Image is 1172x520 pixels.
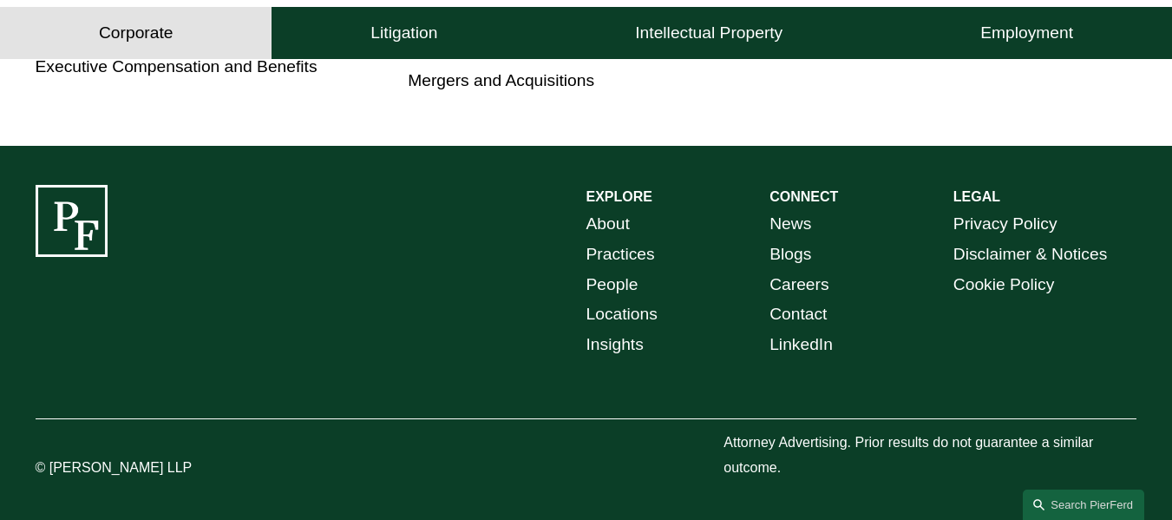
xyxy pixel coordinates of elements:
a: Careers [769,270,828,300]
a: Blogs [769,240,811,270]
strong: CONNECT [769,189,838,204]
a: LinkedIn [769,330,833,360]
strong: LEGAL [953,189,1000,204]
h4: Litigation [370,23,437,43]
p: © [PERSON_NAME] LLP [36,456,265,481]
a: Privacy Policy [953,209,1057,240]
a: Cookie Policy [953,270,1055,300]
a: About [586,209,630,240]
a: Search this site [1023,490,1144,520]
a: Mergers and Acquisitions [408,71,594,89]
strong: EXPLORE [586,189,652,204]
a: Disclaimer & Notices [953,240,1107,270]
a: Insights [586,330,644,360]
a: Executive Compensation and Benefits [36,57,318,76]
a: News [769,209,811,240]
a: Practices [586,240,655,270]
a: Locations [586,299,658,330]
h4: Employment [980,23,1073,43]
a: Contact [769,299,827,330]
p: Attorney Advertising. Prior results do not guarantee a similar outcome. [723,431,1136,481]
h4: Intellectual Property [635,23,782,43]
a: People [586,270,638,300]
h4: Corporate [99,23,174,43]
